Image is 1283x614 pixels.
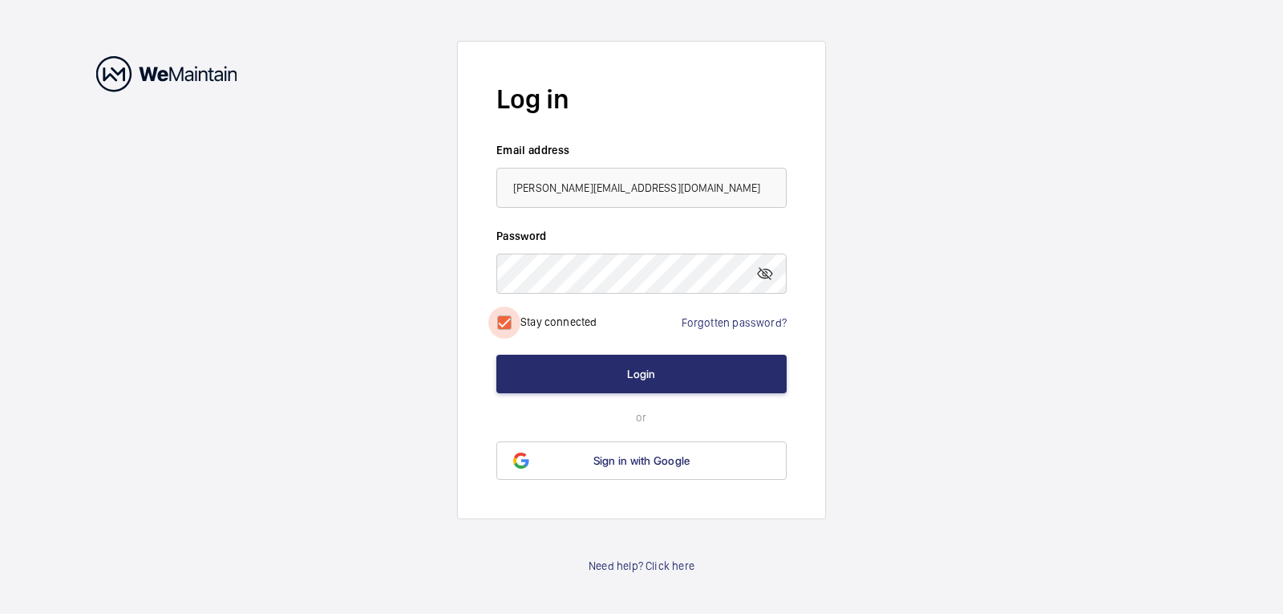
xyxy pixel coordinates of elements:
p: or [496,409,787,425]
label: Password [496,228,787,244]
label: Email address [496,142,787,158]
a: Need help? Click here [589,558,694,574]
input: Your email address [496,168,787,208]
button: Login [496,355,787,393]
label: Stay connected [520,315,597,327]
span: Sign in with Google [593,454,690,467]
h2: Log in [496,80,787,118]
a: Forgotten password? [682,316,787,329]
